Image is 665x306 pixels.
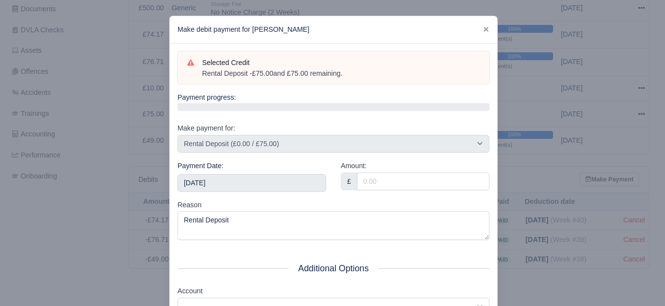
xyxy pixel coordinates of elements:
[252,69,273,77] strong: £75.00
[177,263,489,274] h5: Additional Options
[177,92,489,111] div: Payment progress:
[177,123,235,134] label: Make payment for:
[170,16,497,44] div: Make debit payment for [PERSON_NAME]
[177,160,223,172] label: Payment Date:
[202,59,480,67] h6: Selected Credit
[177,199,201,211] label: Reason
[341,160,367,172] label: Amount:
[616,259,665,306] iframe: Chat Widget
[202,69,480,79] div: Rental Deposit - and £75.00 remaining.
[341,173,357,190] div: £
[177,285,202,297] label: Account
[357,173,489,190] input: 0.00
